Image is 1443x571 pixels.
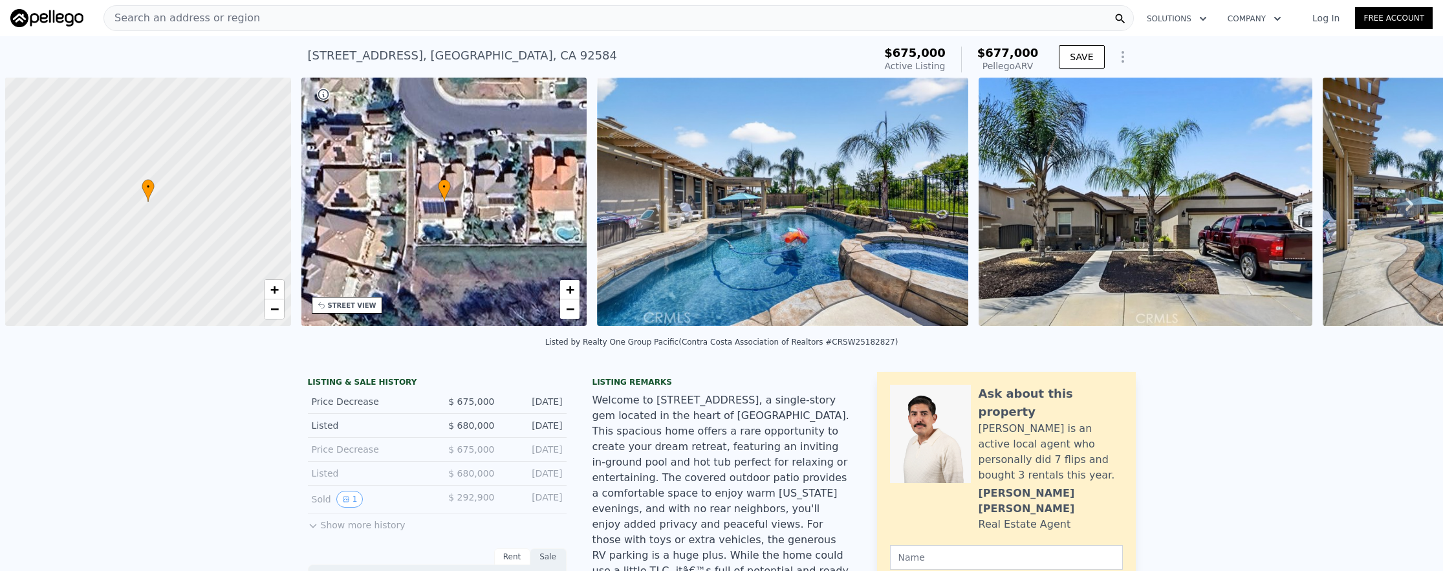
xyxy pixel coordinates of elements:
span: Active Listing [885,61,946,71]
button: Show more history [308,513,406,532]
span: $ 680,000 [448,420,494,431]
button: View historical data [336,491,363,508]
div: LISTING & SALE HISTORY [308,377,567,390]
a: Log In [1297,12,1355,25]
div: Sale [530,548,567,565]
div: Listed [312,419,427,432]
img: Pellego [10,9,83,27]
a: Zoom out [265,299,284,319]
a: Zoom in [560,280,580,299]
div: [STREET_ADDRESS] , [GEOGRAPHIC_DATA] , CA 92584 [308,47,618,65]
a: Zoom out [560,299,580,319]
div: [DATE] [505,395,563,408]
span: $ 292,900 [448,492,494,502]
div: Listed by Realty One Group Pacific (Contra Costa Association of Realtors #CRSW25182827) [545,338,898,347]
div: [DATE] [505,491,563,508]
span: $677,000 [977,46,1039,59]
span: $ 680,000 [448,468,494,479]
span: • [438,181,451,193]
span: − [270,301,278,317]
div: [DATE] [505,467,563,480]
button: SAVE [1059,45,1104,69]
img: Sale: 167455792 Parcel: 26338309 [597,78,968,326]
span: $ 675,000 [448,396,494,407]
div: Ask about this property [979,385,1123,421]
div: Real Estate Agent [979,517,1071,532]
button: Show Options [1110,44,1136,70]
img: Sale: 167455792 Parcel: 26338309 [979,78,1312,326]
div: Pellego ARV [977,59,1039,72]
div: [DATE] [505,419,563,432]
div: Sold [312,491,427,508]
div: Rent [494,548,530,565]
span: • [142,181,155,193]
span: − [566,301,574,317]
input: Name [890,545,1123,570]
button: Solutions [1136,7,1217,30]
span: $675,000 [884,46,946,59]
div: [PERSON_NAME] [PERSON_NAME] [979,486,1123,517]
span: + [566,281,574,297]
div: Price Decrease [312,395,427,408]
div: STREET VIEW [328,301,376,310]
span: + [270,281,278,297]
div: [PERSON_NAME] is an active local agent who personally did 7 flips and bought 3 rentals this year. [979,421,1123,483]
div: [DATE] [505,443,563,456]
div: Price Decrease [312,443,427,456]
a: Zoom in [265,280,284,299]
span: Search an address or region [104,10,260,26]
a: Free Account [1355,7,1433,29]
div: Listing remarks [592,377,851,387]
div: Listed [312,467,427,480]
button: Company [1217,7,1292,30]
div: • [438,179,451,202]
div: • [142,179,155,202]
span: $ 675,000 [448,444,494,455]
